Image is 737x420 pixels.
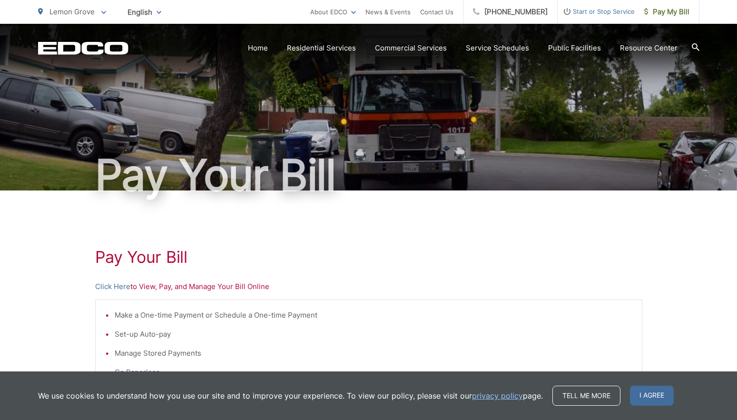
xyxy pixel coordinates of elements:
a: Service Schedules [466,42,529,54]
a: Click Here [95,281,130,292]
span: Lemon Grove [49,7,95,16]
a: Tell me more [552,386,620,406]
h1: Pay Your Bill [95,248,642,267]
li: Go Paperless [115,367,632,378]
a: EDCD logo. Return to the homepage. [38,41,128,55]
p: We use cookies to understand how you use our site and to improve your experience. To view our pol... [38,390,543,401]
li: Make a One-time Payment or Schedule a One-time Payment [115,310,632,321]
a: privacy policy [472,390,523,401]
h1: Pay Your Bill [38,151,699,199]
a: About EDCO [310,6,356,18]
span: I agree [630,386,674,406]
a: Home [248,42,268,54]
span: Pay My Bill [644,6,689,18]
a: Residential Services [287,42,356,54]
span: English [120,4,168,20]
a: Resource Center [620,42,678,54]
li: Set-up Auto-pay [115,329,632,340]
li: Manage Stored Payments [115,348,632,359]
a: Commercial Services [375,42,447,54]
a: Contact Us [420,6,453,18]
a: Public Facilities [548,42,601,54]
p: to View, Pay, and Manage Your Bill Online [95,281,642,292]
a: News & Events [365,6,411,18]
